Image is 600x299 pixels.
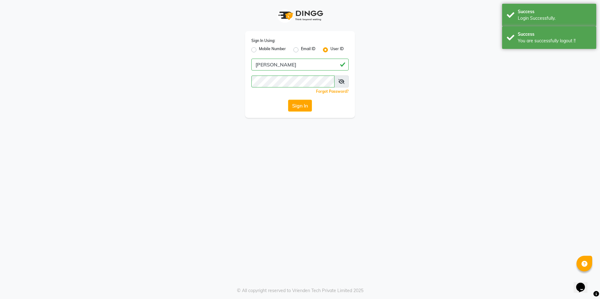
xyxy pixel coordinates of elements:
div: You are successfully logout !! [518,38,592,44]
label: Sign In Using: [251,38,275,44]
label: Mobile Number [259,46,286,54]
input: Username [251,59,349,71]
label: Email ID [301,46,315,54]
div: Success [518,8,592,15]
label: User ID [330,46,344,54]
img: logo1.svg [275,6,325,25]
input: Username [251,76,335,87]
div: Success [518,31,592,38]
a: Forgot Password? [316,89,349,94]
iframe: chat widget [574,274,594,293]
div: Login Successfully. [518,15,592,22]
button: Sign In [288,100,312,112]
